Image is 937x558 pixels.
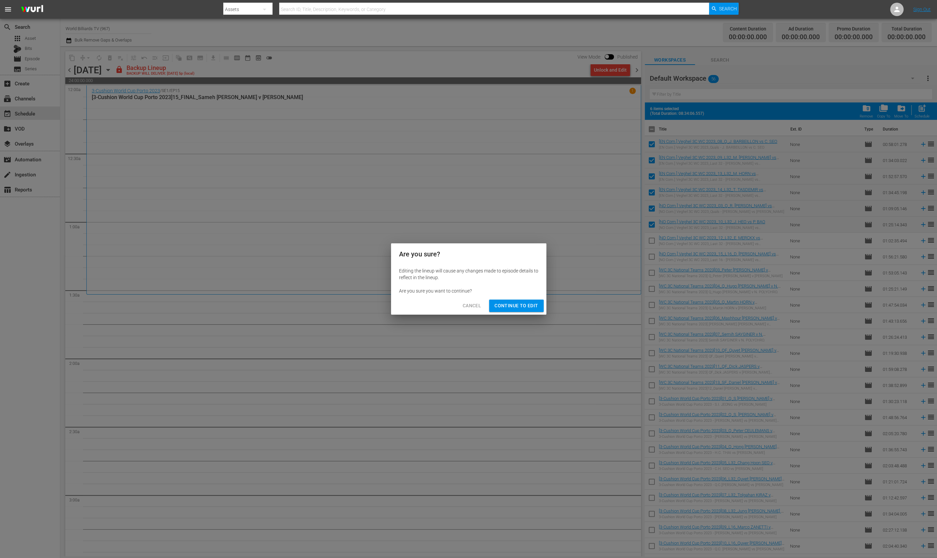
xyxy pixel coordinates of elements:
span: Continue to Edit [494,302,538,310]
div: Editing the lineup will cause any changes made to episode details to reflect in the lineup. [399,267,538,281]
button: Cancel [457,300,486,312]
span: Cancel [463,302,481,310]
span: Search [719,3,737,15]
div: Are you sure you want to continue? [399,288,538,294]
img: ans4CAIJ8jUAAAAAAAAAAAAAAAAAAAAAAAAgQb4GAAAAAAAAAAAAAAAAAAAAAAAAJMjXAAAAAAAAAAAAAAAAAAAAAAAAgAT5G... [16,2,48,17]
button: Continue to Edit [489,300,543,312]
span: menu [4,5,12,13]
h2: Are you sure? [399,249,538,259]
a: Sign Out [913,7,931,12]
